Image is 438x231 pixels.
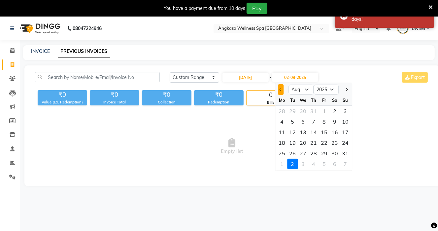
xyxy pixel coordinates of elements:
[90,99,139,105] div: Invoice Total
[287,116,298,127] div: 5
[277,148,287,159] div: Monday, August 25, 2025
[287,148,298,159] div: Tuesday, August 26, 2025
[142,99,191,105] div: Collection
[298,127,308,137] div: Wednesday, August 13, 2025
[277,106,287,116] div: 28
[35,72,160,82] input: Search by Name/Mobile/Email/Invoice No
[308,116,319,127] div: 7
[340,116,351,127] div: Sunday, August 10, 2025
[287,148,298,159] div: 26
[277,148,287,159] div: 25
[319,127,329,137] div: Friday, August 15, 2025
[344,84,349,95] button: Next month
[308,159,319,169] div: Thursday, September 4, 2025
[319,95,329,105] div: Fr
[340,137,351,148] div: 24
[329,127,340,137] div: 16
[277,137,287,148] div: 18
[329,106,340,116] div: 2
[247,91,295,100] div: 0
[287,127,298,137] div: Tuesday, August 12, 2025
[272,73,318,82] input: End Date
[287,116,298,127] div: Tuesday, August 5, 2025
[58,46,110,58] a: PREVIOUS INVOICES
[287,127,298,137] div: 12
[319,159,329,169] div: 5
[308,106,319,116] div: Thursday, July 31, 2025
[340,127,351,137] div: 17
[340,148,351,159] div: Sunday, August 31, 2025
[287,106,298,116] div: Tuesday, July 29, 2025
[298,137,308,148] div: Wednesday, August 20, 2025
[329,116,340,127] div: 9
[277,95,287,105] div: Mo
[287,159,298,169] div: 2
[277,116,287,127] div: 4
[222,73,269,82] input: Start Date
[314,85,339,95] select: Select year
[287,95,298,105] div: Tu
[298,137,308,148] div: 20
[308,148,319,159] div: 28
[412,25,425,32] span: owner
[287,137,298,148] div: 19
[329,148,340,159] div: 30
[287,137,298,148] div: Tuesday, August 19, 2025
[298,159,308,169] div: 3
[308,159,319,169] div: 4
[38,99,87,105] div: Value (Ex. Redemption)
[340,95,351,105] div: Su
[340,116,351,127] div: 10
[329,127,340,137] div: Saturday, August 16, 2025
[319,148,329,159] div: 29
[298,106,308,116] div: Wednesday, July 30, 2025
[329,159,340,169] div: Saturday, September 6, 2025
[308,116,319,127] div: Thursday, August 7, 2025
[277,159,287,169] div: 1
[17,19,62,38] img: logo
[308,127,319,137] div: Thursday, August 14, 2025
[31,48,50,54] a: INVOICE
[340,148,351,159] div: 31
[298,116,308,127] div: 6
[340,106,351,116] div: 3
[329,106,340,116] div: Saturday, August 2, 2025
[308,137,319,148] div: Thursday, August 21, 2025
[90,90,139,99] div: ₹0
[340,127,351,137] div: Sunday, August 17, 2025
[340,159,351,169] div: 7
[288,85,314,95] select: Select month
[73,19,102,38] b: 08047224946
[247,3,267,14] button: Pay
[194,99,244,105] div: Redemption
[38,90,87,99] div: ₹0
[287,106,298,116] div: 29
[298,116,308,127] div: Wednesday, August 6, 2025
[298,106,308,116] div: 30
[277,106,287,116] div: Monday, July 28, 2025
[277,127,287,137] div: 11
[319,116,329,127] div: 8
[308,137,319,148] div: 21
[35,113,429,179] span: Empty list
[298,95,308,105] div: We
[329,95,340,105] div: Sa
[247,100,295,105] div: Bills
[319,106,329,116] div: 1
[277,159,287,169] div: Monday, September 1, 2025
[298,159,308,169] div: Wednesday, September 3, 2025
[164,5,245,12] div: You have a payment due from 10 days
[278,84,284,95] button: Previous month
[319,148,329,159] div: Friday, August 29, 2025
[319,137,329,148] div: 22
[298,148,308,159] div: Wednesday, August 27, 2025
[329,137,340,148] div: 23
[308,106,319,116] div: 31
[319,159,329,169] div: Friday, September 5, 2025
[308,127,319,137] div: 14
[277,127,287,137] div: Monday, August 11, 2025
[298,127,308,137] div: 13
[397,22,409,34] img: owner
[340,159,351,169] div: Sunday, September 7, 2025
[319,127,329,137] div: 15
